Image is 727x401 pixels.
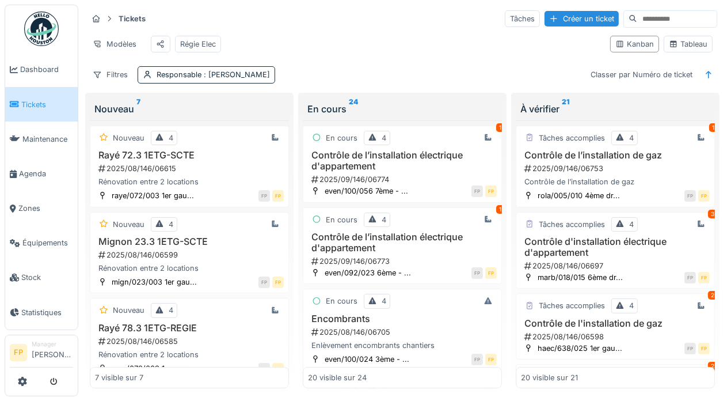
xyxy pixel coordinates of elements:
[382,133,386,143] div: 4
[521,176,710,187] div: Contrôle de l’installation de gaz
[5,295,78,330] a: Statistiques
[521,236,710,258] h3: Contrôle d'installation électrique d'appartement
[709,123,717,132] div: 1
[471,354,483,365] div: FP
[97,249,284,260] div: 2025/08/146/06599
[521,150,710,161] h3: Contrôle de l’installation de gaz
[95,372,143,383] div: 7 visible sur 7
[698,190,710,202] div: FP
[87,66,133,83] div: Filtres
[95,236,284,247] h3: Mignon 23.3 1ETG-SCTE
[95,263,284,274] div: Rénovation entre 2 locations
[169,133,173,143] div: 4
[708,362,717,370] div: 2
[169,305,173,316] div: 4
[308,372,367,383] div: 20 visible sur 24
[523,260,710,271] div: 2025/08/146/06697
[523,163,710,174] div: 2025/09/146/06753
[22,134,73,145] span: Maintenance
[32,340,73,365] li: [PERSON_NAME]
[5,191,78,226] a: Zones
[136,102,140,116] sup: 7
[310,256,497,267] div: 2025/09/146/06773
[471,267,483,279] div: FP
[521,318,710,329] h3: Contrôle de l'installation de gaz
[308,313,497,324] h3: Encombrants
[18,203,73,214] span: Zones
[382,296,386,307] div: 4
[94,102,284,116] div: Nouveau
[523,331,710,342] div: 2025/08/146/06598
[615,39,654,50] div: Kanban
[5,156,78,191] a: Agenda
[5,52,78,87] a: Dashboard
[308,340,497,351] div: Enlèvement encombrants chantiers
[520,102,710,116] div: À vérifier
[539,219,605,230] div: Tâches accomplies
[112,190,194,201] div: raye/072/003 1er gau...
[521,372,578,383] div: 20 visible sur 21
[10,340,73,368] a: FP Manager[PERSON_NAME]
[325,267,411,278] div: even/092/023 6ème - ...
[97,336,284,347] div: 2025/08/146/06585
[10,344,27,361] li: FP
[307,102,497,116] div: En cours
[95,349,284,360] div: Rénovation entre 2 locations
[180,39,216,50] div: Régie Elec
[326,214,357,225] div: En cours
[258,277,270,288] div: FP
[5,87,78,122] a: Tickets
[496,205,504,214] div: 1
[272,363,284,374] div: FP
[485,354,497,365] div: FP
[684,190,696,202] div: FP
[95,323,284,334] h3: Rayé 78.3 1ETG-REGIE
[32,340,73,349] div: Manager
[5,260,78,295] a: Stock
[201,70,270,79] span: : [PERSON_NAME]
[326,296,357,307] div: En cours
[669,39,707,50] div: Tableau
[21,307,73,318] span: Statistiques
[21,272,73,283] span: Stock
[308,150,497,172] h3: Contrôle de l’installation électrique d'appartement
[157,69,270,80] div: Responsable
[471,186,483,197] div: FP
[562,102,569,116] sup: 21
[545,11,619,27] div: Créer un ticket
[496,123,504,132] div: 1
[5,226,78,260] a: Équipements
[24,12,59,46] img: Badge_color-CXgf-gQk.svg
[629,133,634,143] div: 4
[112,277,197,287] div: mign/023/003 1er gau...
[310,327,497,338] div: 2025/08/146/06705
[538,343,622,354] div: haec/638/025 1er gau...
[272,190,284,202] div: FP
[22,237,73,248] span: Équipements
[21,99,73,110] span: Tickets
[113,305,144,316] div: Nouveau
[538,190,620,201] div: rola/005/010 4ème dr...
[585,66,698,83] div: Classer par Numéro de ticket
[629,300,634,311] div: 4
[310,174,497,185] div: 2025/09/146/06774
[326,133,357,143] div: En cours
[325,186,408,196] div: even/100/056 7ème - ...
[87,36,142,52] div: Modèles
[708,210,717,218] div: 3
[698,272,710,283] div: FP
[97,163,284,174] div: 2025/08/146/06615
[258,190,270,202] div: FP
[382,214,386,225] div: 4
[708,291,717,300] div: 2
[629,219,634,230] div: 4
[539,133,605,143] div: Tâches accomplies
[114,13,150,24] strong: Tickets
[95,150,284,161] h3: Rayé 72.3 1ETG-SCTE
[5,122,78,156] a: Maintenance
[538,272,623,283] div: marb/018/015 6ème dr...
[112,363,194,374] div: raye/072/003 1er gau...
[684,272,696,283] div: FP
[684,343,696,354] div: FP
[272,277,284,288] div: FP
